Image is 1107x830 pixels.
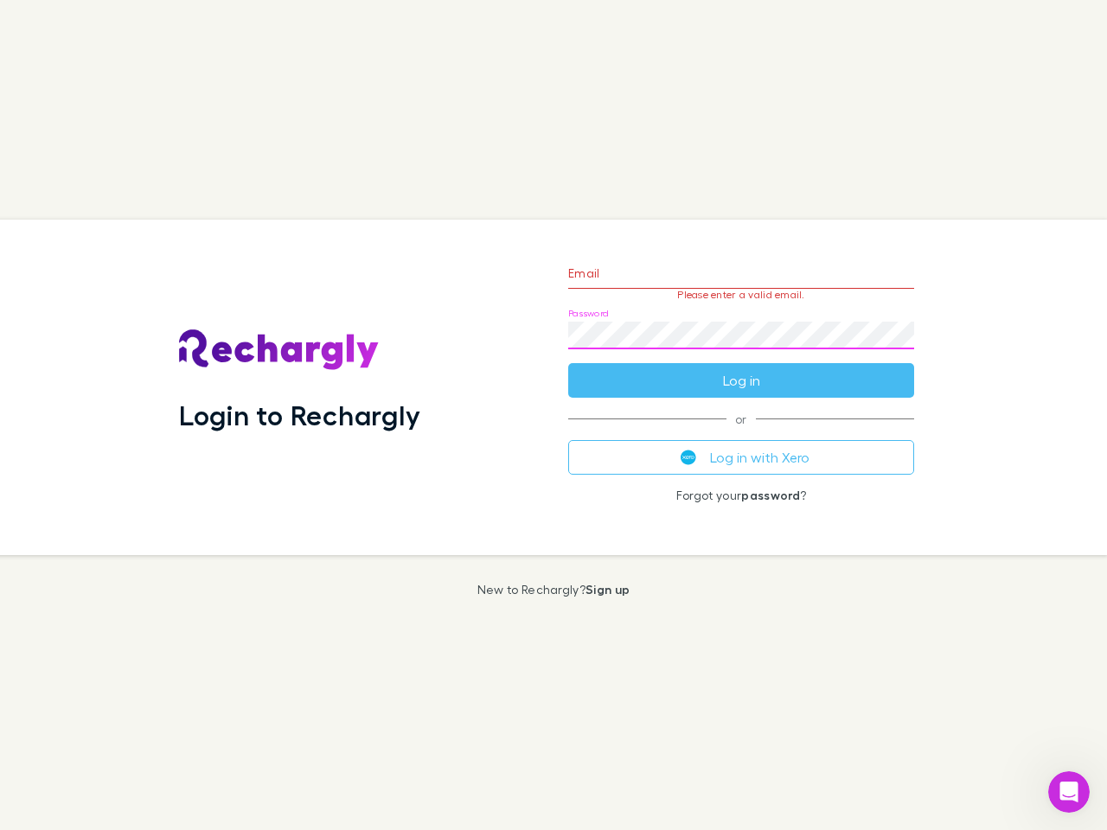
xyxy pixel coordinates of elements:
[179,399,420,431] h1: Login to Rechargly
[568,307,609,320] label: Password
[741,488,800,502] a: password
[568,488,914,502] p: Forgot your ?
[568,440,914,475] button: Log in with Xero
[585,582,630,597] a: Sign up
[477,583,630,597] p: New to Rechargly?
[568,363,914,398] button: Log in
[179,329,380,371] img: Rechargly's Logo
[681,450,696,465] img: Xero's logo
[1048,771,1090,813] iframe: Intercom live chat
[568,289,914,301] p: Please enter a valid email.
